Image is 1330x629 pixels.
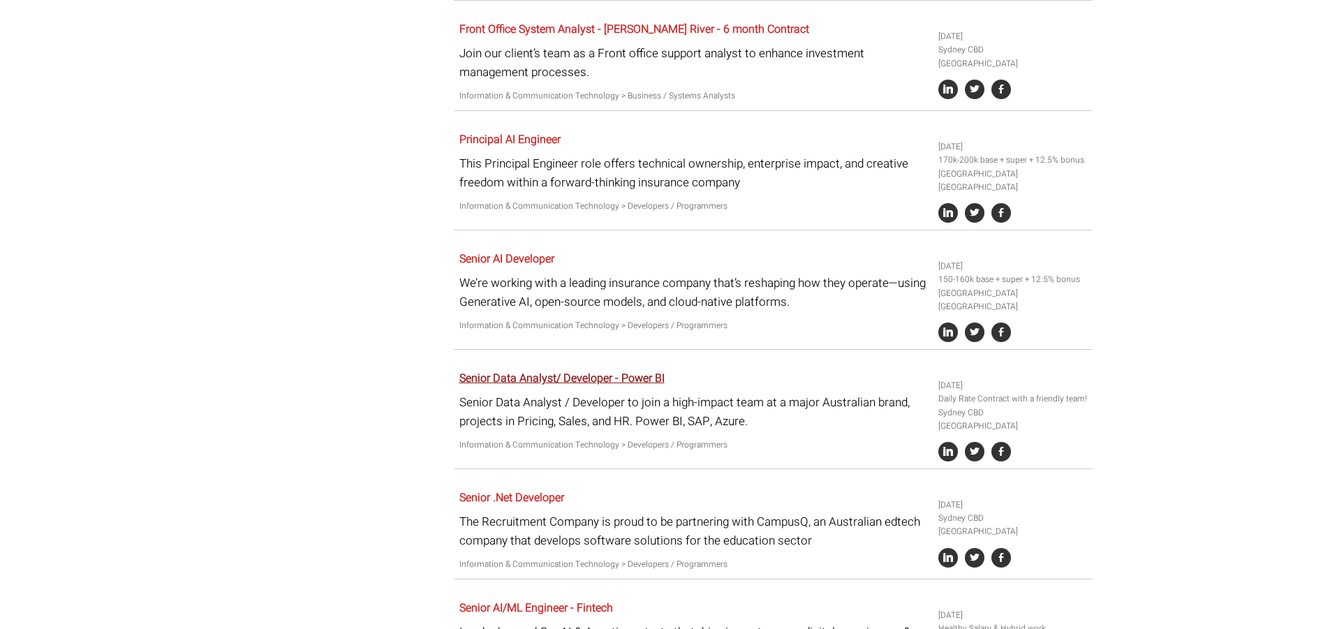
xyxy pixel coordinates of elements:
li: Sydney CBD [GEOGRAPHIC_DATA] [938,512,1088,538]
p: We’re working with a leading insurance company that’s reshaping how they operate—using Generative... [459,274,928,311]
p: The Recruitment Company is proud to be partnering with CampusQ, an Australian edtech company that... [459,512,928,550]
a: Senior Data Analyst/ Developer - Power BI [459,370,665,387]
li: [GEOGRAPHIC_DATA] [GEOGRAPHIC_DATA] [938,287,1088,313]
li: [DATE] [938,140,1088,154]
li: 170k-200k base + super + 12.5% bonus [938,154,1088,167]
p: Information & Communication Technology > Developers / Programmers [459,438,928,452]
p: Information & Communication Technology > Developers / Programmers [459,200,928,213]
li: [DATE] [938,609,1088,622]
li: Sydney CBD [GEOGRAPHIC_DATA] [938,43,1088,70]
a: Front Office System Analyst - [PERSON_NAME] River - 6 month Contract [459,21,809,38]
a: Senior AI Developer [459,251,554,267]
li: [DATE] [938,260,1088,273]
p: Information & Communication Technology > Developers / Programmers [459,319,928,332]
li: Daily Rate Contract with a friendly team! [938,392,1088,406]
a: Senior AI/ML Engineer - Fintech [459,600,613,616]
p: Senior Data Analyst / Developer to join a high-impact team at a major Australian brand, projects ... [459,393,928,431]
li: [DATE] [938,498,1088,512]
a: Principal AI Engineer [459,131,561,148]
p: This Principal Engineer role offers technical ownership, enterprise impact, and creative freedom ... [459,154,928,192]
p: Join our client’s team as a Front office support analyst to enhance investment management processes. [459,44,928,82]
li: [DATE] [938,379,1088,392]
li: 150-160k base + super + 12.5% bonus [938,273,1088,286]
li: [GEOGRAPHIC_DATA] [GEOGRAPHIC_DATA] [938,168,1088,194]
li: Sydney CBD [GEOGRAPHIC_DATA] [938,406,1088,433]
a: Senior .Net Developer [459,489,564,506]
li: [DATE] [938,30,1088,43]
p: Information & Communication Technology > Business / Systems Analysts [459,89,928,103]
p: Information & Communication Technology > Developers / Programmers [459,558,928,571]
